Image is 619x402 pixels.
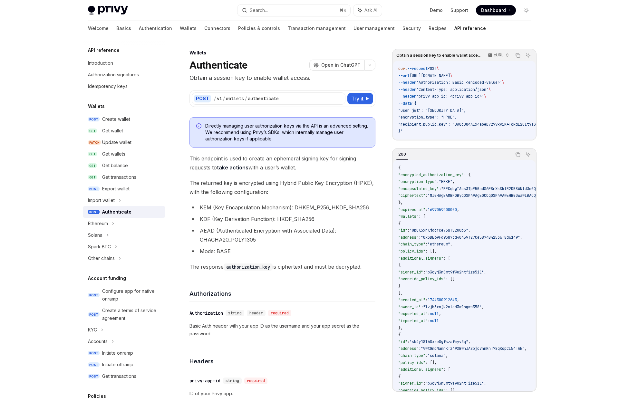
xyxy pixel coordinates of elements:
[88,59,113,67] div: Introduction
[83,137,165,148] a: PATCHUpdate wallet
[102,349,133,357] div: Initiate onramp
[189,390,375,397] p: ID of your Privy app.
[468,339,470,344] span: ,
[223,95,225,102] div: /
[353,5,382,16] button: Ask AI
[83,285,165,305] a: POSTConfigure app for native onramp
[398,367,443,372] span: "additional_signers"
[88,210,100,215] span: POST
[398,193,425,198] span: "ciphertext"
[412,101,416,106] span: '{
[425,353,428,358] span: :
[249,311,263,316] span: header
[226,378,239,383] span: string
[83,81,165,92] a: Idempotency keys
[245,95,247,102] div: /
[439,311,441,316] span: ,
[398,186,439,191] span: "encapsulated_key"
[398,214,419,219] span: "wallets"
[425,381,484,386] span: "p3cyj3n8mt9f9u2htfize511"
[83,183,165,195] a: POSTExport wallet
[484,381,486,386] span: ,
[88,274,126,282] h5: Account funding
[450,242,452,247] span: ,
[189,178,375,196] span: The returned key is encrypted using Hybrid Public Key Encryption (HPKE), with the following confi...
[416,80,502,85] span: 'Authorization: Basic <encoded-value>'
[288,21,346,36] a: Transaction management
[396,150,408,158] div: 200
[189,310,223,316] div: Authorization
[520,235,522,240] span: ,
[83,370,165,382] a: POSTGet transactions
[430,7,443,14] a: Demo
[102,307,161,322] div: Create a terms of service agreement
[457,297,459,302] span: ,
[189,73,375,82] p: Obtain a session key to enable wallet access.
[439,186,441,191] span: :
[457,207,459,212] span: ,
[398,318,428,323] span: "imported_at"
[484,94,486,99] span: \
[398,311,428,316] span: "exported_at"
[398,339,407,344] span: "id"
[425,242,428,247] span: :
[226,95,244,102] div: wallets
[217,164,248,171] a: take actions
[228,311,242,316] span: string
[205,123,369,142] span: Directly managing user authorization keys via the API is an advanced setting. We recommend using ...
[217,95,222,102] div: v1
[430,311,439,316] span: null
[189,203,375,212] li: KEM (Key Encapsulation Mechanism): DHKEM_P256_HKDF_SHA256
[396,53,482,58] span: Obtain a session key to enable wallet access.
[102,287,161,303] div: Configure app for native onramp
[425,360,437,365] span: : [],
[88,196,115,204] div: Import wallet
[484,270,486,275] span: ,
[224,263,273,271] code: authorization_key
[398,388,446,393] span: "override_policy_ids"
[410,339,468,344] span: "sb4y18l68xze8gfszafmyv3q"
[428,318,430,323] span: :
[189,247,375,256] li: Mode: BASE
[189,289,375,298] h4: Authorizations
[416,94,484,99] span: 'privy-app-id: <privy-app-id>'
[309,60,364,71] button: Open in ChatGPT
[83,160,165,171] a: GETGet balance
[481,7,506,14] span: Dashboard
[398,304,421,310] span: "owner_id"
[353,21,395,36] a: User management
[402,21,421,36] a: Security
[482,304,484,310] span: ,
[194,95,211,102] div: POST
[88,362,100,367] span: POST
[419,346,421,351] span: :
[88,254,115,262] div: Other chains
[430,318,439,323] span: null
[398,172,464,177] span: "encrypted_authorization_key"
[398,200,403,205] span: },
[419,235,421,240] span: :
[88,6,128,15] img: light logo
[450,73,452,78] span: \
[102,127,123,135] div: Get wallet
[398,297,425,302] span: "created_at"
[244,378,267,384] div: required
[514,51,522,60] button: Copy the contents from the code block
[189,357,375,366] h4: Headers
[484,50,512,61] button: cURL
[268,310,291,316] div: required
[524,150,532,159] button: Ask AI
[83,113,165,125] a: POSTCreate wallet
[428,353,446,358] span: "solana"
[398,283,401,289] span: }
[88,163,97,168] span: GET
[88,392,106,400] h5: Policies
[364,7,377,14] span: Ask AI
[398,235,419,240] span: "address"
[102,173,136,181] div: Get transactions
[398,353,425,358] span: "chain_type"
[398,108,466,113] span: "user_jwt": "[SECURITY_DATA]",
[398,179,437,184] span: "encryption_type"
[88,102,105,110] h5: Wallets
[88,82,128,90] div: Idempotency keys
